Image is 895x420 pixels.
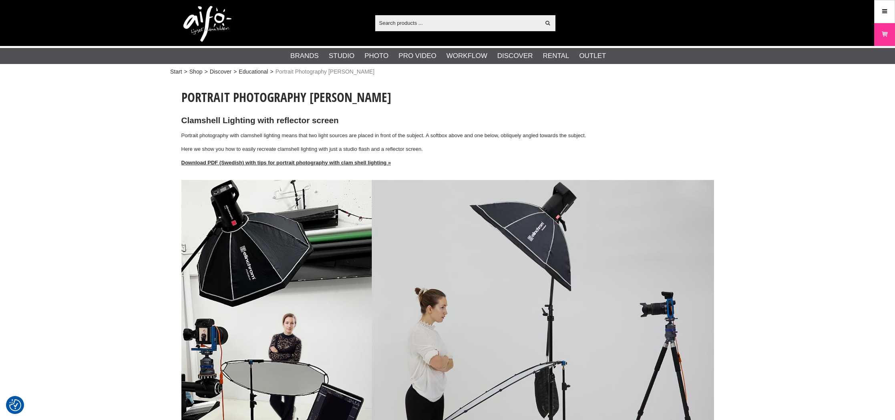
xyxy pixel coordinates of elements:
h2: Clamshell Lighting with reflector screen [181,115,714,126]
span: > [233,68,237,76]
a: Photo [364,51,388,61]
p: Here we show you how to easily recreate clamshell lighting with just a studio flash and a reflect... [181,145,714,154]
a: Brands [290,51,319,61]
a: Start [170,68,182,76]
a: Rental [543,51,569,61]
a: Educational [239,68,268,76]
a: Discover [210,68,231,76]
img: logo.png [183,6,231,42]
a: Shop [189,68,203,76]
a: Pro Video [398,51,436,61]
a: Workflow [446,51,487,61]
a: Download PDF (Swedish) with tips for portrait photography with clam shell lighting » [181,160,391,166]
button: Consent Preferences [9,398,21,412]
span: > [204,68,207,76]
p: Portrait photography with clamshell lighting means that two light sources are placed in front of ... [181,132,714,140]
a: Studio [329,51,354,61]
span: > [184,68,187,76]
a: Outlet [579,51,606,61]
img: Revisit consent button [9,399,21,411]
span: Portrait Photography [PERSON_NAME] [276,68,374,76]
a: Discover [497,51,533,61]
input: Search products ... [375,17,541,29]
span: > [270,68,273,76]
h1: Portrait Photography [PERSON_NAME] [181,88,714,106]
